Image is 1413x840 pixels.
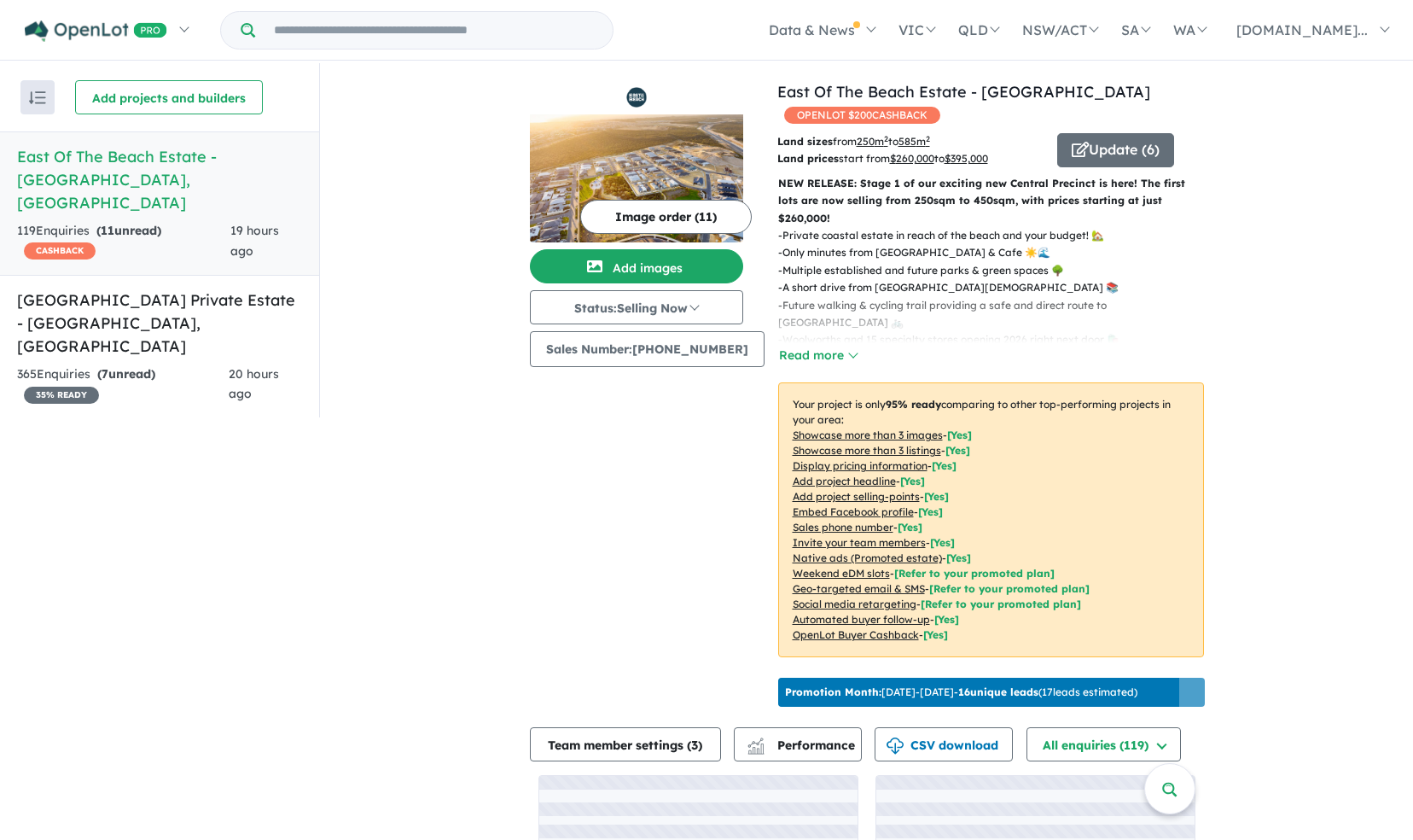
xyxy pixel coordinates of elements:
[888,135,930,148] span: to
[793,429,943,441] u: Showcase more than 3 images
[530,80,743,242] a: East Of The Beach Estate - Eglinton LogoEast Of The Beach Estate - Eglinton
[929,582,1090,595] span: [Refer to your promoted plan]
[894,567,1055,580] span: [Refer to your promoted plan]
[785,685,881,698] b: Promotion Month:
[945,152,988,165] u: $ 395,000
[691,738,698,753] span: 3
[958,685,1038,698] b: 16 unique leads
[793,490,920,503] u: Add project selling-points
[778,331,1218,348] p: - Woolworths and 15 specialty stores opening 2026 right next door 🛍️
[17,289,302,358] h5: [GEOGRAPHIC_DATA] Private Estate - [GEOGRAPHIC_DATA] , [GEOGRAPHIC_DATA]
[778,244,1218,261] p: - Only minutes from [GEOGRAPHIC_DATA] & Cafe ☀️🌊
[898,521,922,534] span: [ Yes ]
[793,567,890,580] u: Weekend eDM slots
[932,459,957,472] span: [ Yes ]
[793,628,919,641] u: OpenLot Buyer Cashback
[1026,727,1181,761] button: All enquiries (119)
[923,628,948,641] span: [Yes]
[777,133,1044,150] p: from
[777,82,1150,102] a: East Of The Beach Estate - [GEOGRAPHIC_DATA]
[784,107,940,124] span: OPENLOT $ 200 CASHBACK
[580,200,752,234] button: Image order (11)
[17,365,229,405] div: 365 Enquir ies
[29,91,46,104] img: sort.svg
[778,175,1204,227] p: NEW RELEASE: Stage 1 of our exciting new Central Precinct is here! The first lots are now selling...
[778,297,1218,332] p: - Future walking & cycling trail providing a safe and direct route to [GEOGRAPHIC_DATA] 🚲
[777,135,833,148] b: Land sizes
[778,279,1218,296] p: - A short drive from [GEOGRAPHIC_DATA][DEMOGRAPHIC_DATA] 📚
[946,551,971,564] span: [Yes]
[793,444,941,457] u: Showcase more than 3 listings
[101,223,114,238] span: 11
[1057,133,1174,167] button: Update (6)
[734,727,862,761] button: Performance
[747,738,763,747] img: line-chart.svg
[884,134,888,143] sup: 2
[924,490,949,503] span: [ Yes ]
[25,20,167,42] img: Openlot PRO Logo White
[747,744,765,755] img: bar-chart.svg
[1236,21,1368,38] span: [DOMAIN_NAME]...
[229,366,279,402] span: 20 hours ago
[17,145,302,214] h5: East Of The Beach Estate - [GEOGRAPHIC_DATA] , [GEOGRAPHIC_DATA]
[857,135,888,148] u: 250 m
[785,685,1137,700] p: [DATE] - [DATE] - ( 17 leads estimated)
[793,598,916,610] u: Social media retargeting
[530,290,743,324] button: Status:Selling Now
[777,150,1044,167] p: start from
[75,80,263,114] button: Add projects and builders
[24,242,96,260] span: CASHBACK
[898,135,930,148] u: 585 m
[887,738,904,755] img: download icon
[875,727,1013,761] button: CSV download
[778,262,1218,279] p: - Multiple established and future parks & green spaces 🌳
[793,459,927,472] u: Display pricing information
[890,152,934,165] u: $ 260,000
[930,536,955,549] span: [ Yes ]
[778,346,858,365] button: Read more
[530,114,743,242] img: East Of The Beach Estate - Eglinton
[945,444,970,457] span: [ Yes ]
[926,134,930,143] sup: 2
[793,521,893,534] u: Sales phone number
[778,382,1204,657] p: Your project is only comparing to other top-performing projects in your area: - - - - - - - - - -...
[17,221,230,262] div: 119 Enquir ies
[96,223,161,238] strong: ( unread)
[750,738,855,753] span: Performance
[537,87,736,108] img: East Of The Beach Estate - Eglinton Logo
[530,331,765,367] button: Sales Number:[PHONE_NUMBER]
[778,227,1218,244] p: - Private coastal estate in reach of the beach and your budget! 🏡
[24,387,99,404] span: 35 % READY
[102,366,108,382] span: 7
[900,475,925,487] span: [ Yes ]
[886,398,941,411] b: 95 % ready
[230,223,279,259] span: 19 hours ago
[793,613,930,626] u: Automated buyer follow-up
[793,505,914,518] u: Embed Facebook profile
[793,582,925,595] u: Geo-targeted email & SMS
[793,551,942,564] u: Native ads (Promoted estate)
[918,505,943,518] span: [ Yes ]
[793,475,896,487] u: Add project headline
[259,12,609,49] input: Try estate name, suburb, builder or developer
[793,536,926,549] u: Invite your team members
[530,249,743,283] button: Add images
[97,366,155,382] strong: ( unread)
[530,727,721,761] button: Team member settings (3)
[947,429,972,441] span: [ Yes ]
[777,152,839,165] b: Land prices
[934,152,988,165] span: to
[921,598,1081,610] span: [Refer to your promoted plan]
[934,613,959,626] span: [Yes]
